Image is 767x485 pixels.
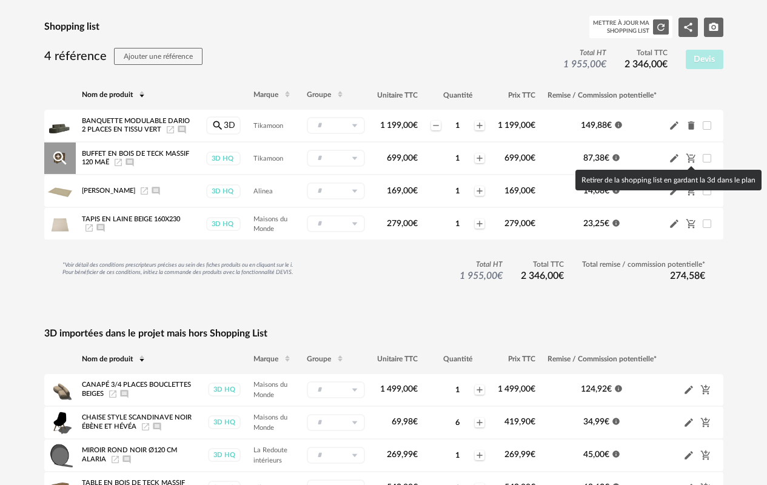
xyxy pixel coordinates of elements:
span: € [531,418,535,426]
span: € [531,154,535,162]
span: Chaise style scandinave noir ébène et hévéa [82,414,192,430]
span: Maisons du Monde [253,216,287,233]
span: Maisons du Monde [253,381,287,398]
span: Information icon [614,384,623,392]
h4: Shopping list [44,21,99,33]
a: Launch icon [139,187,149,194]
img: Product pack shot [47,377,73,403]
span: Information icon [612,186,620,194]
button: Camera icon [704,18,723,37]
span: € [413,385,418,393]
span: € [607,385,612,393]
span: 269,99 [387,450,418,459]
th: Quantité [424,81,491,110]
span: 23,25 [583,219,609,228]
span: Information icon [612,218,620,227]
span: Tikamoon [253,155,283,162]
button: Share Variant icon [678,18,698,37]
span: € [531,450,535,459]
span: Marque [253,92,278,99]
span: Cart Minus icon [686,154,697,162]
span: Plus icon [475,219,484,229]
th: Remise / Commission potentielle* [541,81,663,110]
span: Cart Minus icon [686,219,697,228]
span: Ajouter une référence [124,53,193,60]
a: Magnify icon3D [206,116,241,135]
th: Remise / Commission potentielle* [541,345,663,374]
span: 169,00 [504,187,535,195]
span: Plus icon [475,450,484,460]
span: Cart Plus icon [700,418,711,426]
span: Pencil icon [683,450,694,461]
button: Refresh icon [653,19,669,35]
span: Nom de produit [82,92,133,99]
div: Sélectionner un groupe [307,447,365,464]
span: 699,00 [387,154,418,162]
button: Ajouter une référence [114,48,203,65]
span: Ajouter un commentaire [122,455,132,462]
span: 1 199,00 [498,121,535,130]
span: 1 955,00 [563,59,606,69]
div: Sélectionner un groupe [307,215,365,232]
span: 699,00 [504,154,535,162]
span: € [413,418,418,426]
span: 1 499,00 [498,385,535,393]
div: 3D HQ [208,383,241,396]
span: Ajouter un commentaire [177,126,187,133]
div: 1 [442,450,473,460]
span: 149,88 [581,121,612,130]
span: Tapis en laine beige 160x230 [82,216,180,222]
span: € [531,187,535,195]
a: 3D HQ [206,152,241,166]
span: 45,00 [583,450,609,459]
span: 419,90 [504,418,535,426]
span: Plus icon [475,121,484,130]
span: 274,58 [670,271,705,281]
a: 3D HQ [206,184,241,198]
span: Pencil icon [683,384,694,395]
span: Information icon [614,120,623,129]
span: 279,00 [504,219,535,228]
span: Information icon [612,449,620,458]
img: Product pack shot [47,113,73,138]
span: Pencil icon [683,417,694,428]
span: Total HT [563,48,606,58]
span: Launch icon [166,126,175,133]
span: Maisons du Monde [253,414,287,431]
a: Launch icon [141,423,150,429]
span: € [605,219,609,228]
span: Pencil icon [669,186,680,196]
h4: 3D importées dans le projet mais hors Shopping List [44,327,723,340]
span: Total remise / commission potentielle* [582,260,705,270]
span: Groupe [307,92,331,99]
h3: 4 référence [44,48,203,65]
a: Launch icon [84,224,94,231]
div: Sélectionner un groupe [307,414,365,431]
img: Product pack shot [47,211,73,236]
div: Mettre à jour ma Shopping List [593,19,649,35]
span: Plus icon [475,153,484,163]
span: Canapé 3/4 places bouclettes beiges [82,381,191,397]
span: Camera icon [708,22,719,31]
span: € [605,154,609,162]
span: € [413,450,418,459]
div: Sélectionner un groupe [307,117,365,134]
img: Product pack shot [47,178,73,204]
span: Total TTC [521,260,564,270]
span: € [413,219,418,228]
span: € [605,418,609,426]
span: € [662,59,668,69]
div: 1 [442,385,473,395]
span: Total TTC [625,48,668,58]
span: Plus icon [475,418,484,427]
span: Marque [253,355,278,363]
th: Quantité [424,345,491,374]
span: Banquette modulable Dario 2 places en tissu vert [82,118,190,133]
span: La Redoute intérieurs [253,447,287,464]
span: 14,08 [583,187,609,195]
span: Pencil icon [669,153,680,164]
img: Product pack shot [47,410,73,435]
